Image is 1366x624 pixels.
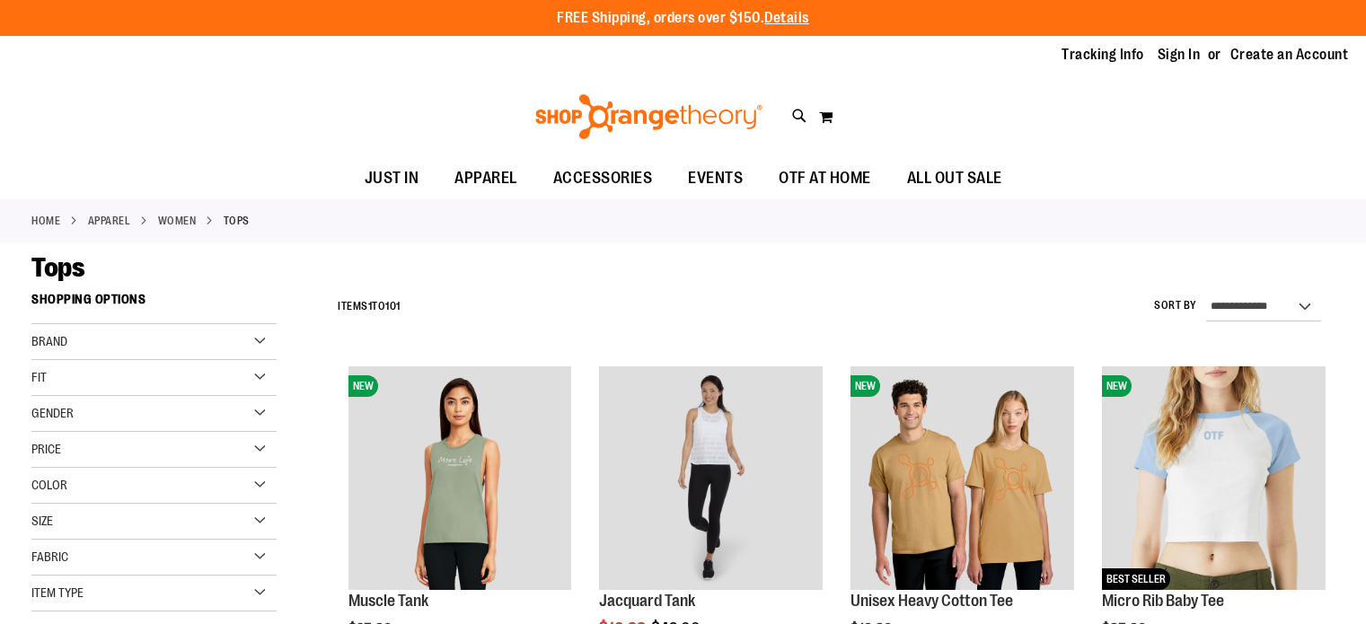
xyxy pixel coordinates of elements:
[454,158,517,198] span: APPAREL
[31,334,67,348] span: Brand
[688,158,743,198] span: EVENTS
[599,366,823,593] a: Front view of Jacquard Tank
[348,366,572,590] img: Muscle Tank
[1102,592,1224,610] a: Micro Rib Baby Tee
[338,293,401,321] h2: Items to
[599,366,823,590] img: Front view of Jacquard Tank
[1062,45,1144,65] a: Tracking Info
[31,442,61,456] span: Price
[850,375,880,397] span: NEW
[850,366,1074,593] a: Unisex Heavy Cotton TeeNEW
[31,252,84,283] span: Tops
[850,366,1074,590] img: Unisex Heavy Cotton Tee
[31,370,47,384] span: Fit
[907,158,1002,198] span: ALL OUT SALE
[385,300,401,312] span: 101
[158,213,197,229] a: WOMEN
[557,8,809,29] p: FREE Shipping, orders over $150.
[31,585,84,600] span: Item Type
[31,549,68,564] span: Fabric
[764,10,809,26] a: Details
[1102,366,1326,593] a: Micro Rib Baby TeeNEWBEST SELLER
[31,284,277,324] strong: Shopping Options
[368,300,373,312] span: 1
[348,592,428,610] a: Muscle Tank
[599,592,695,610] a: Jacquard Tank
[31,406,74,420] span: Gender
[1154,298,1197,313] label: Sort By
[553,158,653,198] span: ACCESSORIES
[533,94,765,139] img: Shop Orangetheory
[1102,568,1170,590] span: BEST SELLER
[88,213,131,229] a: APPAREL
[348,375,378,397] span: NEW
[31,478,67,492] span: Color
[779,158,871,198] span: OTF AT HOME
[1102,375,1132,397] span: NEW
[1102,366,1326,590] img: Micro Rib Baby Tee
[850,592,1013,610] a: Unisex Heavy Cotton Tee
[1230,45,1349,65] a: Create an Account
[365,158,419,198] span: JUST IN
[348,366,572,593] a: Muscle TankNEW
[31,514,53,528] span: Size
[31,213,60,229] a: Home
[224,213,250,229] strong: Tops
[1158,45,1201,65] a: Sign In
